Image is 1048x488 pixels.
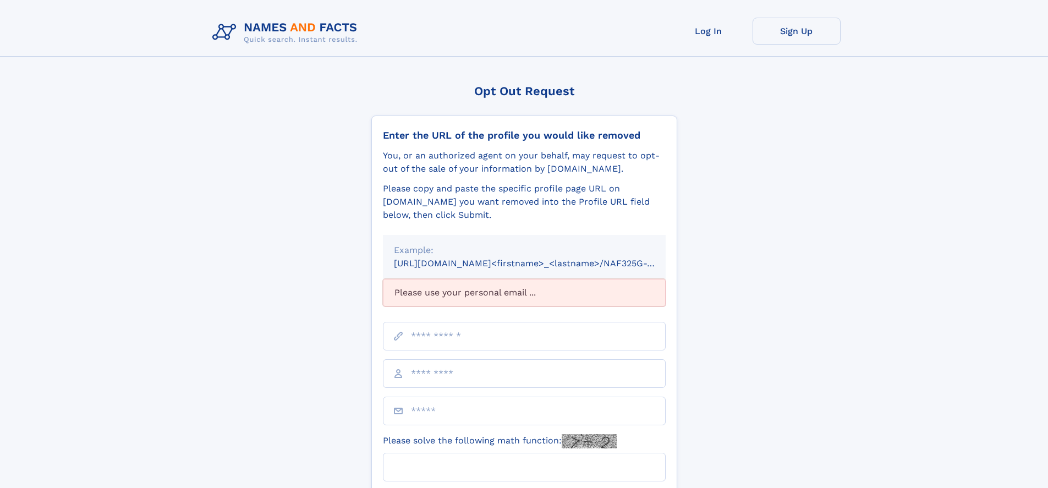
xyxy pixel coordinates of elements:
img: Logo Names and Facts [208,18,366,47]
div: Please use your personal email ... [383,279,666,306]
div: Please copy and paste the specific profile page URL on [DOMAIN_NAME] you want removed into the Pr... [383,182,666,222]
label: Please solve the following math function: [383,434,617,448]
div: Enter the URL of the profile you would like removed [383,129,666,141]
a: Sign Up [753,18,841,45]
small: [URL][DOMAIN_NAME]<firstname>_<lastname>/NAF325G-xxxxxxxx [394,258,687,268]
div: Opt Out Request [371,84,677,98]
div: Example: [394,244,655,257]
div: You, or an authorized agent on your behalf, may request to opt-out of the sale of your informatio... [383,149,666,176]
a: Log In [665,18,753,45]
